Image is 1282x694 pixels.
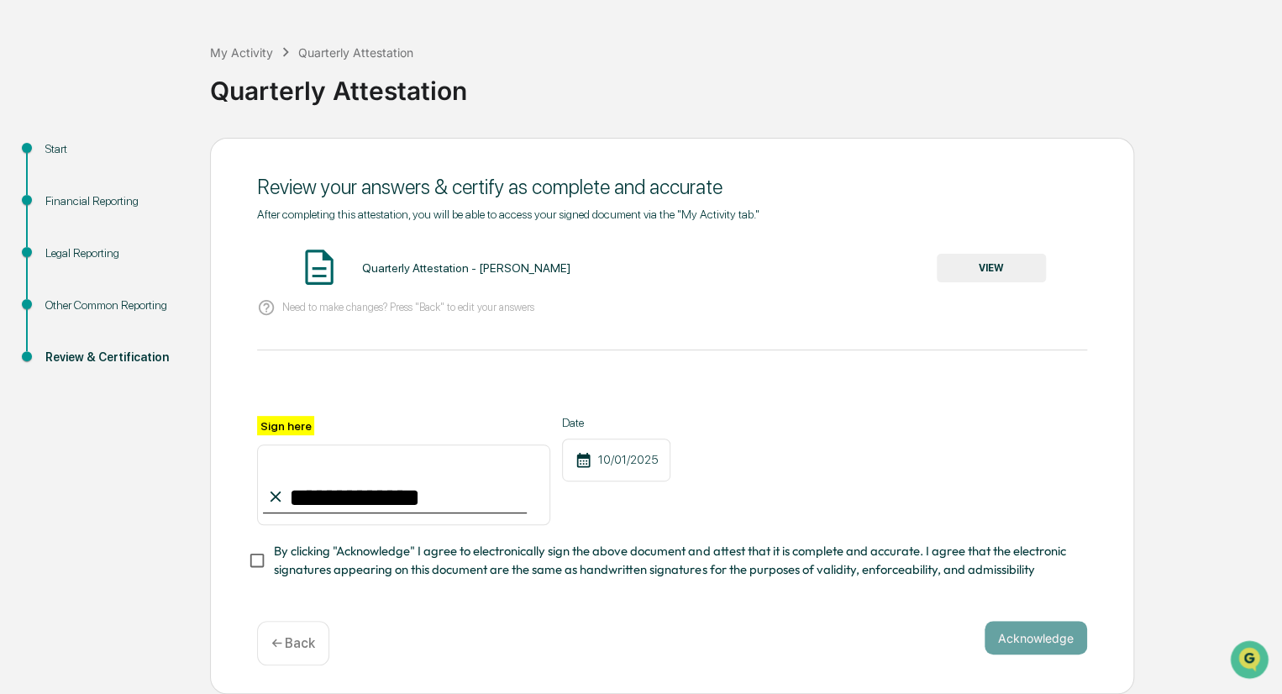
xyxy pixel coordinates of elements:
div: My Activity [210,45,273,60]
div: 10/01/2025 [562,439,670,481]
span: Preclearance [34,212,108,229]
div: Start new chat [57,129,276,145]
div: Quarterly Attestation - [PERSON_NAME] [361,261,570,275]
label: Sign here [257,416,314,435]
div: Quarterly Attestation [210,62,1274,106]
div: Legal Reporting [45,244,183,262]
div: We're available if you need us! [57,145,213,159]
p: How can we help? [17,35,306,62]
a: 🔎Data Lookup [10,237,113,267]
a: 🗄️Attestations [115,205,215,235]
a: 🖐️Preclearance [10,205,115,235]
img: Document Icon [298,246,340,288]
div: Other Common Reporting [45,297,183,314]
div: Review & Certification [45,349,183,366]
span: Pylon [167,285,203,297]
span: Data Lookup [34,244,106,260]
button: Acknowledge [985,621,1087,655]
div: Financial Reporting [45,192,183,210]
iframe: Open customer support [1228,639,1274,684]
p: ← Back [271,635,315,651]
span: Attestations [139,212,208,229]
div: 🔎 [17,245,30,259]
div: Quarterly Attestation [298,45,413,60]
div: Review your answers & certify as complete and accurate [257,175,1087,199]
span: By clicking "Acknowledge" I agree to electronically sign the above document and attest that it is... [274,542,1074,580]
div: Start [45,140,183,158]
p: Need to make changes? Press "Back" to edit your answers [282,301,534,313]
button: VIEW [937,254,1046,282]
span: After completing this attestation, you will be able to access your signed document via the "My Ac... [257,208,759,221]
label: Date [562,416,670,429]
img: 1746055101610-c473b297-6a78-478c-a979-82029cc54cd1 [17,129,47,159]
div: 🗄️ [122,213,135,227]
a: Powered byPylon [118,284,203,297]
button: Start new chat [286,134,306,154]
div: 🖐️ [17,213,30,227]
